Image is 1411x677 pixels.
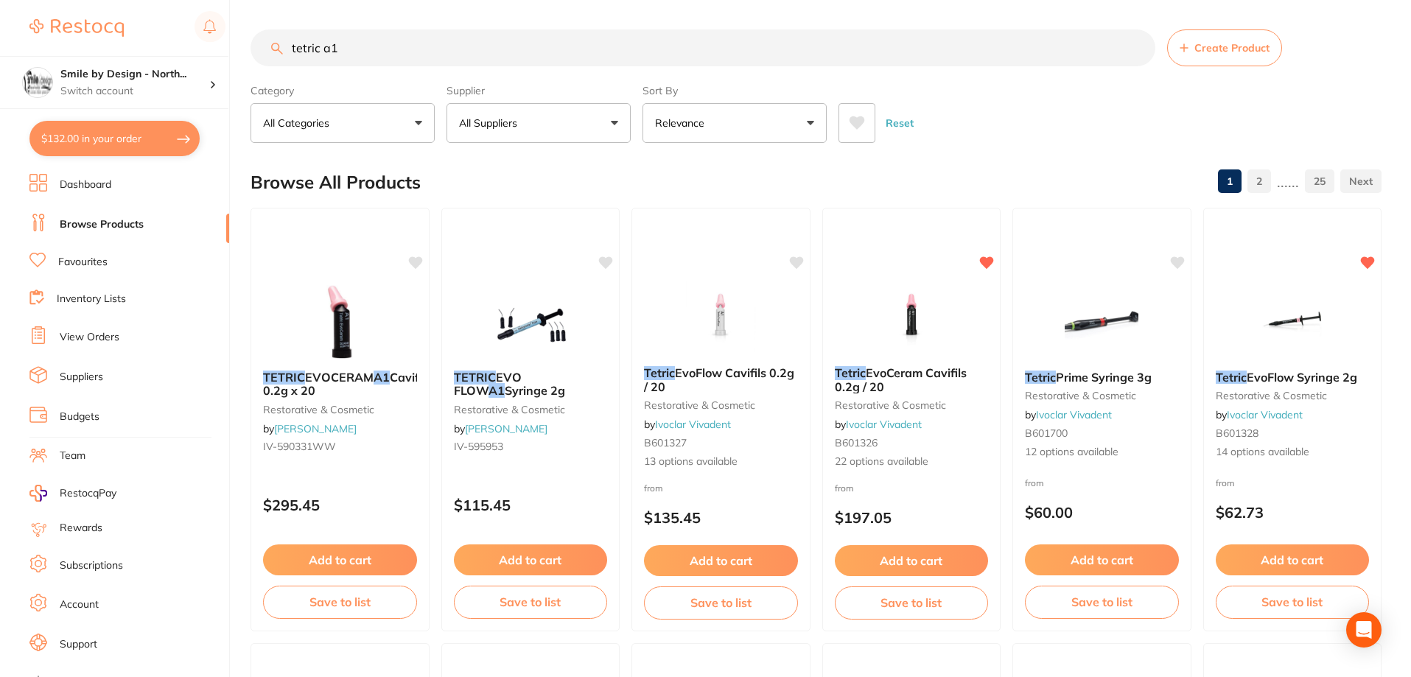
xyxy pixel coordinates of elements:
small: restorative & cosmetic [835,399,989,411]
b: Tetric EvoCeram Cavifils 0.2g / 20 [835,366,989,393]
button: Save to list [1216,586,1370,618]
span: by [1216,408,1303,421]
span: from [644,483,663,494]
span: from [1025,477,1044,488]
button: All Categories [251,103,435,143]
span: B601326 [835,436,878,449]
button: Save to list [454,586,608,618]
p: All Categories [263,116,335,130]
a: Ivoclar Vivadent [1227,408,1303,421]
p: $197.05 [835,509,989,526]
a: Inventory Lists [57,292,126,306]
button: Save to list [1025,586,1179,618]
button: Add to cart [454,544,608,575]
span: EvoFlow Cavifils 0.2g / 20 [644,365,794,393]
button: Relevance [643,103,827,143]
button: $132.00 in your order [29,121,200,156]
a: 2 [1247,166,1271,196]
input: Search Products [251,29,1155,66]
p: Switch account [60,84,209,99]
a: Budgets [60,410,99,424]
b: Tetric Prime Syringe 3g [1025,371,1179,384]
b: Tetric EvoFlow Syringe 2g [1216,371,1370,384]
a: Rewards [60,521,102,536]
span: EVOCERAM [305,370,374,385]
span: by [1025,408,1112,421]
em: Tetric [644,365,675,380]
em: TETRIC [454,370,496,385]
p: $115.45 [454,497,608,513]
a: 1 [1218,166,1242,196]
span: Prime Syringe 3g [1056,370,1152,385]
img: TETRIC EVOCERAM A1 Cavifil 0.2g x 20 [292,285,388,359]
em: Tetric [1025,370,1056,385]
button: Save to list [835,586,989,619]
span: 13 options available [644,455,798,469]
img: Tetric Prime Syringe 3g [1054,285,1149,359]
img: Restocq Logo [29,19,124,37]
b: Tetric EvoFlow Cavifils 0.2g / 20 [644,366,798,393]
p: ...... [1277,173,1299,190]
button: Reset [881,103,918,143]
a: Ivoclar Vivadent [655,418,731,431]
span: Syringe 2g [505,383,565,398]
span: from [835,483,854,494]
button: All Suppliers [447,103,631,143]
p: Relevance [655,116,710,130]
a: RestocqPay [29,485,116,502]
span: EVO FLOW [454,370,522,398]
label: Category [251,84,435,97]
a: Support [60,637,97,652]
span: Create Product [1194,42,1270,54]
button: Save to list [263,586,417,618]
p: $62.73 [1216,504,1370,521]
small: restorative & cosmetic [644,399,798,411]
p: $135.45 [644,509,798,526]
b: TETRIC EVOCERAM A1 Cavifil 0.2g x 20 [263,371,417,398]
div: Open Intercom Messenger [1346,612,1382,648]
button: Add to cart [1216,544,1370,575]
span: EvoCeram Cavifils 0.2g / 20 [835,365,967,393]
a: 25 [1305,166,1334,196]
a: Browse Products [60,217,144,232]
span: from [1216,477,1235,488]
label: Sort By [643,84,827,97]
button: Create Product [1167,29,1282,66]
h4: Smile by Design - North Sydney [60,67,209,82]
a: [PERSON_NAME] [465,422,547,435]
span: by [454,422,547,435]
button: Add to cart [1025,544,1179,575]
a: Ivoclar Vivadent [846,418,922,431]
small: restorative & cosmetic [263,404,417,415]
em: Tetric [835,365,866,380]
img: Smile by Design - North Sydney [23,68,52,97]
a: Favourites [58,255,108,270]
span: RestocqPay [60,486,116,501]
small: restorative & cosmetic [454,404,608,415]
button: Add to cart [835,545,989,576]
span: B601700 [1025,427,1068,440]
small: restorative & cosmetic [1025,390,1179,401]
span: by [835,418,922,431]
label: Supplier [447,84,631,97]
span: 22 options available [835,455,989,469]
em: A1 [489,383,505,398]
b: TETRIC EVO FLOW A1 Syringe 2g [454,371,608,398]
span: EvoFlow Syringe 2g [1247,370,1357,385]
a: [PERSON_NAME] [274,422,357,435]
button: Add to cart [644,545,798,576]
h2: Browse All Products [251,172,421,193]
span: B601327 [644,436,687,449]
span: B601328 [1216,427,1258,440]
a: Dashboard [60,178,111,192]
button: Add to cart [263,544,417,575]
span: 14 options available [1216,445,1370,460]
img: Tetric EvoFlow Cavifils 0.2g / 20 [673,281,768,354]
span: IV-595953 [454,440,503,453]
a: Ivoclar Vivadent [1036,408,1112,421]
span: 12 options available [1025,445,1179,460]
em: TETRIC [263,370,305,385]
p: $60.00 [1025,504,1179,521]
span: Cavifil 0.2g x 20 [263,370,425,398]
a: Subscriptions [60,558,123,573]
